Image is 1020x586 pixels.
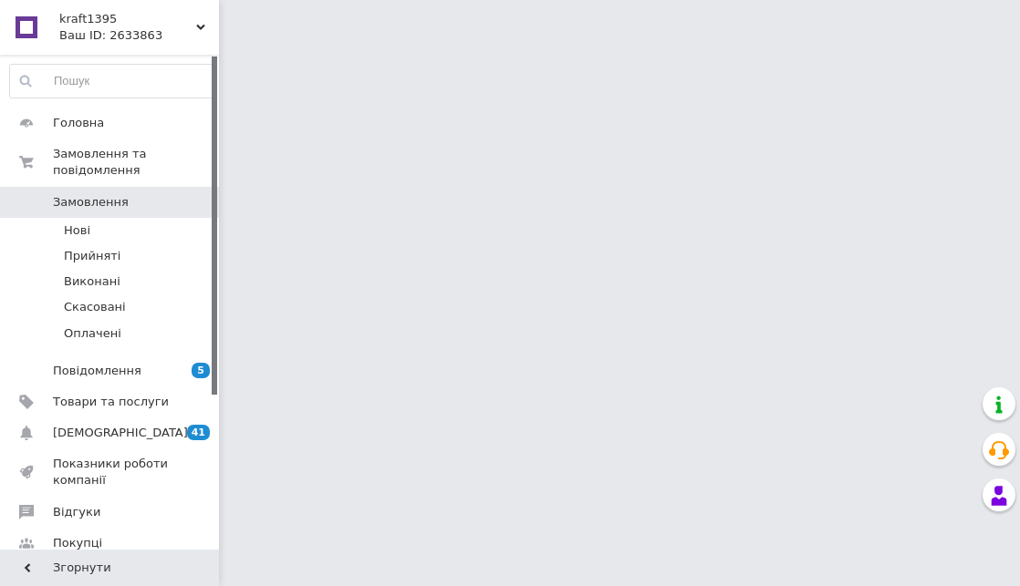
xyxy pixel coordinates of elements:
[53,535,102,551] span: Покупці
[53,194,129,211] span: Замовлення
[64,273,120,290] span: Виконані
[64,325,121,342] span: Оплачені
[53,504,100,520] span: Відгуки
[64,222,90,239] span: Нові
[53,394,169,410] span: Товари та послуги
[10,65,214,98] input: Пошук
[53,456,169,488] span: Показники роботи компанії
[192,363,210,378] span: 5
[53,115,104,131] span: Головна
[187,425,210,440] span: 41
[53,363,141,379] span: Повідомлення
[64,299,126,315] span: Скасовані
[64,248,120,264] span: Прийняті
[53,146,219,179] span: Замовлення та повідомлення
[53,425,188,441] span: [DEMOGRAPHIC_DATA]
[59,11,196,27] span: kraft1395
[59,27,219,44] div: Ваш ID: 2633863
